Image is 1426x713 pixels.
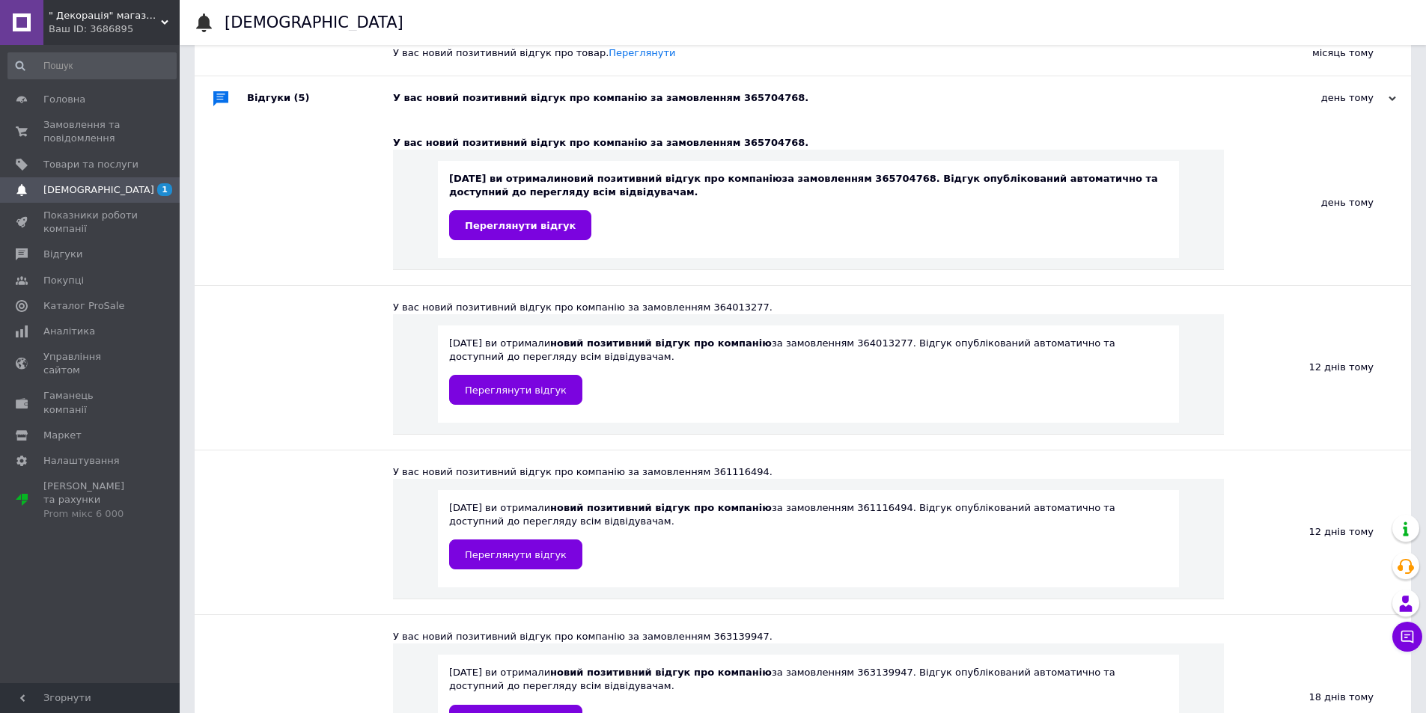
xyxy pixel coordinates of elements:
b: новий позитивний відгук про компанію [561,173,782,184]
div: У вас новий позитивний відгук про компанію за замовленням 365704768. [393,136,1224,150]
span: 1 [157,183,172,196]
a: Переглянути відгук [449,375,582,405]
div: [DATE] ви отримали за замовленням 364013277. Відгук опублікований автоматично та доступний до пер... [449,337,1168,405]
div: У вас новий позитивний відгук про компанію за замовленням 365704768. [393,91,1246,105]
span: Товари та послуги [43,158,138,171]
h1: [DEMOGRAPHIC_DATA] [225,13,403,31]
div: У вас новий позитивний відгук про товар. [393,46,1224,60]
div: У вас новий позитивний відгук про компанію за замовленням 364013277. [393,301,1224,314]
span: " Декорація" магазин текстилю та декору для дому [49,9,161,22]
span: Показники роботи компанії [43,209,138,236]
div: день тому [1224,121,1411,285]
div: [DATE] ви отримали за замовленням 365704768. Відгук опублікований автоматично та доступний до пер... [449,172,1168,240]
span: Переглянути відгук [465,549,567,560]
span: Переглянути відгук [465,220,576,231]
div: місяць тому [1224,31,1411,75]
div: Відгуки [247,76,393,121]
div: день тому [1246,91,1396,105]
div: Prom мікс 6 000 [43,507,138,521]
div: 12 днів тому [1224,286,1411,450]
button: Чат з покупцем [1392,622,1422,652]
span: Відгуки [43,248,82,261]
div: [DATE] ви отримали за замовленням 361116494. Відгук опублікований автоматично та доступний до пер... [449,501,1168,569]
a: Переглянути відгук [449,539,582,569]
span: Каталог ProSale [43,299,124,313]
div: У вас новий позитивний відгук про компанію за замовленням 361116494. [393,465,1224,479]
span: Маркет [43,429,82,442]
span: Переглянути відгук [465,385,567,396]
b: новий позитивний відгук про компанію [550,667,772,678]
span: Налаштування [43,454,120,468]
b: новий позитивний відгук про компанію [550,337,772,349]
span: Головна [43,93,85,106]
span: [DEMOGRAPHIC_DATA] [43,183,154,197]
div: У вас новий позитивний відгук про компанію за замовленням 363139947. [393,630,1224,643]
span: Гаманець компанії [43,389,138,416]
span: Аналітика [43,325,95,338]
span: Управління сайтом [43,350,138,377]
span: Замовлення та повідомлення [43,118,138,145]
span: [PERSON_NAME] та рахунки [43,480,138,521]
input: Пошук [7,52,177,79]
a: Переглянути [609,47,675,58]
a: Переглянути відгук [449,210,591,240]
div: Ваш ID: 3686895 [49,22,180,36]
b: новий позитивний відгук про компанію [550,502,772,513]
span: Покупці [43,274,84,287]
div: 12 днів тому [1224,450,1411,614]
span: (5) [294,92,310,103]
